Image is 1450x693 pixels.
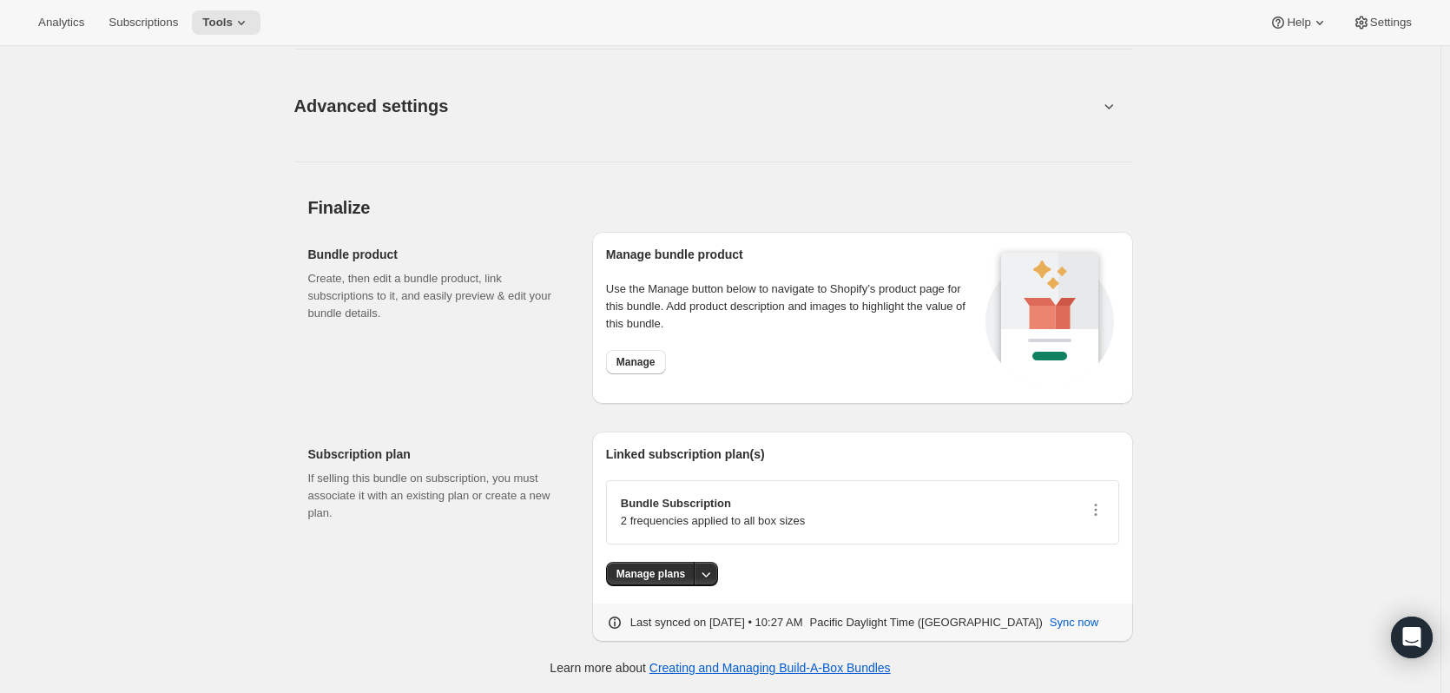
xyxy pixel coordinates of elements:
[1287,16,1310,30] span: Help
[1259,10,1338,35] button: Help
[294,92,449,120] span: Advanced settings
[308,270,564,322] p: Create, then edit a bundle product, link subscriptions to it, and easily preview & edit your bund...
[606,246,980,263] h2: Manage bundle product
[308,246,564,263] h2: Bundle product
[308,197,1133,218] h2: Finalize
[1370,16,1412,30] span: Settings
[649,661,891,675] a: Creating and Managing Build-A-Box Bundles
[1342,10,1422,35] button: Settings
[1391,617,1433,658] div: Open Intercom Messenger
[550,659,890,676] p: Learn more about
[621,512,805,530] p: 2 frequencies applied to all box sizes
[28,10,95,35] button: Analytics
[630,614,803,631] p: Last synced on [DATE] • 10:27 AM
[202,16,233,30] span: Tools
[38,16,84,30] span: Analytics
[1039,609,1109,637] button: Sync now
[606,445,1119,463] h2: Linked subscription plan(s)
[606,350,666,374] button: Manage
[308,470,564,522] p: If selling this bundle on subscription, you must associate it with an existing plan or create a n...
[192,10,260,35] button: Tools
[606,562,695,586] button: Manage plans
[810,614,1043,631] p: Pacific Daylight Time ([GEOGRAPHIC_DATA])
[621,495,805,512] p: Bundle Subscription
[98,10,188,35] button: Subscriptions
[606,280,980,333] p: Use the Manage button below to navigate to Shopify’s product page for this bundle. Add product de...
[109,16,178,30] span: Subscriptions
[616,567,685,581] span: Manage plans
[694,562,718,586] button: More actions
[1050,614,1098,631] span: Sync now
[616,355,656,369] span: Manage
[308,445,564,463] h2: Subscription plan
[284,72,1109,139] button: Advanced settings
